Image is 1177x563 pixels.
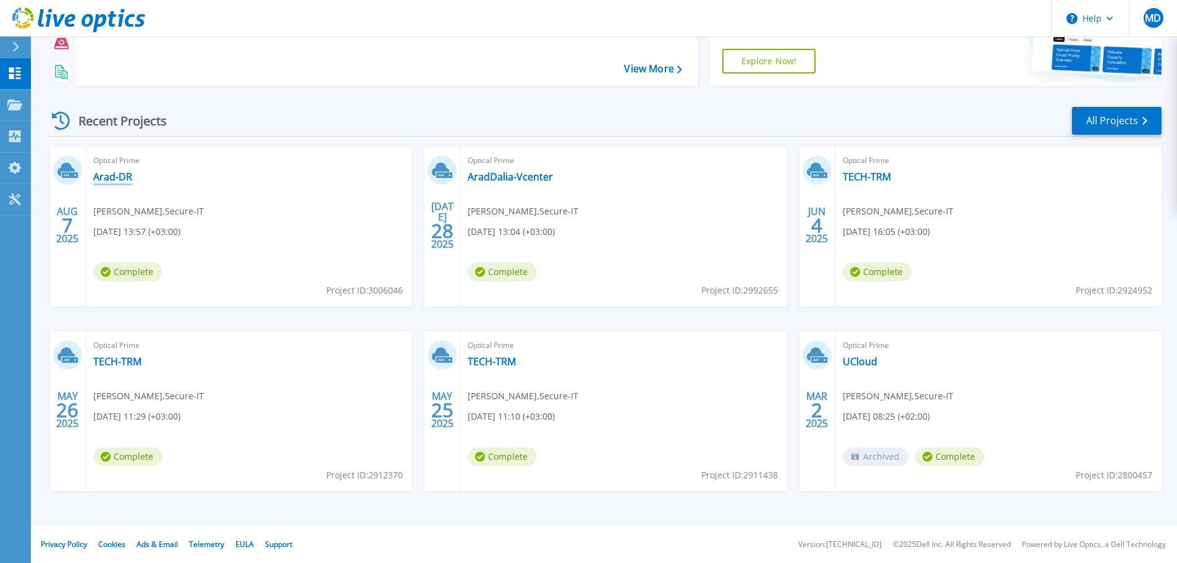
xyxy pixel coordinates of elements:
span: Project ID: 2924952 [1076,284,1152,297]
a: TECH-TRM [468,355,516,368]
span: Optical Prime [93,154,405,167]
span: Optical Prime [468,154,779,167]
span: Complete [468,263,537,281]
li: © 2025 Dell Inc. All Rights Reserved [893,541,1011,549]
a: TECH-TRM [843,171,891,183]
a: Privacy Policy [41,539,87,549]
span: Optical Prime [468,339,779,352]
span: 7 [62,220,73,231]
div: MAY 2025 [56,387,79,433]
a: View More [624,63,681,75]
li: Version: [TECHNICAL_ID] [798,541,882,549]
span: [PERSON_NAME] , Secure-IT [468,205,578,218]
span: 26 [56,405,78,415]
div: [DATE] 2025 [431,203,454,248]
span: [DATE] 11:10 (+03:00) [468,410,555,423]
span: [DATE] 16:05 (+03:00) [843,225,930,239]
a: AradDalia-Vcenter [468,171,553,183]
a: Explore Now! [722,49,816,74]
span: Complete [468,447,537,466]
span: 4 [811,220,822,231]
span: Optical Prime [843,154,1154,167]
span: Complete [843,263,912,281]
span: [PERSON_NAME] , Secure-IT [93,389,204,403]
span: Project ID: 3006046 [326,284,403,297]
div: JUN 2025 [805,203,829,248]
span: [PERSON_NAME] , Secure-IT [93,205,204,218]
span: Complete [915,447,984,466]
span: [DATE] 08:25 (+02:00) [843,410,930,423]
span: Project ID: 2911438 [701,468,778,482]
span: [DATE] 13:04 (+03:00) [468,225,555,239]
span: MD [1145,13,1161,23]
span: Archived [843,447,909,466]
a: UCloud [843,355,877,368]
span: Project ID: 2912370 [326,468,403,482]
a: TECH-TRM [93,355,141,368]
span: Project ID: 2992655 [701,284,778,297]
span: 2 [811,405,822,415]
div: Recent Projects [48,106,184,136]
span: Complete [93,447,162,466]
span: Optical Prime [843,339,1154,352]
span: [DATE] 13:57 (+03:00) [93,225,180,239]
span: [PERSON_NAME] , Secure-IT [843,205,953,218]
a: Cookies [98,539,125,549]
span: [PERSON_NAME] , Secure-IT [843,389,953,403]
span: 28 [431,226,454,236]
span: [PERSON_NAME] , Secure-IT [468,389,578,403]
a: Telemetry [189,539,224,549]
div: MAR 2025 [805,387,829,433]
span: Complete [93,263,162,281]
a: EULA [235,539,254,549]
span: Project ID: 2800457 [1076,468,1152,482]
span: 25 [431,405,454,415]
li: Powered by Live Optics, a Dell Technology [1022,541,1166,549]
span: [DATE] 11:29 (+03:00) [93,410,180,423]
a: Support [265,539,292,549]
a: All Projects [1072,107,1162,135]
div: AUG 2025 [56,203,79,248]
span: Optical Prime [93,339,405,352]
div: MAY 2025 [431,387,454,433]
a: Arad-DR [93,171,132,183]
a: Ads & Email [137,539,178,549]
